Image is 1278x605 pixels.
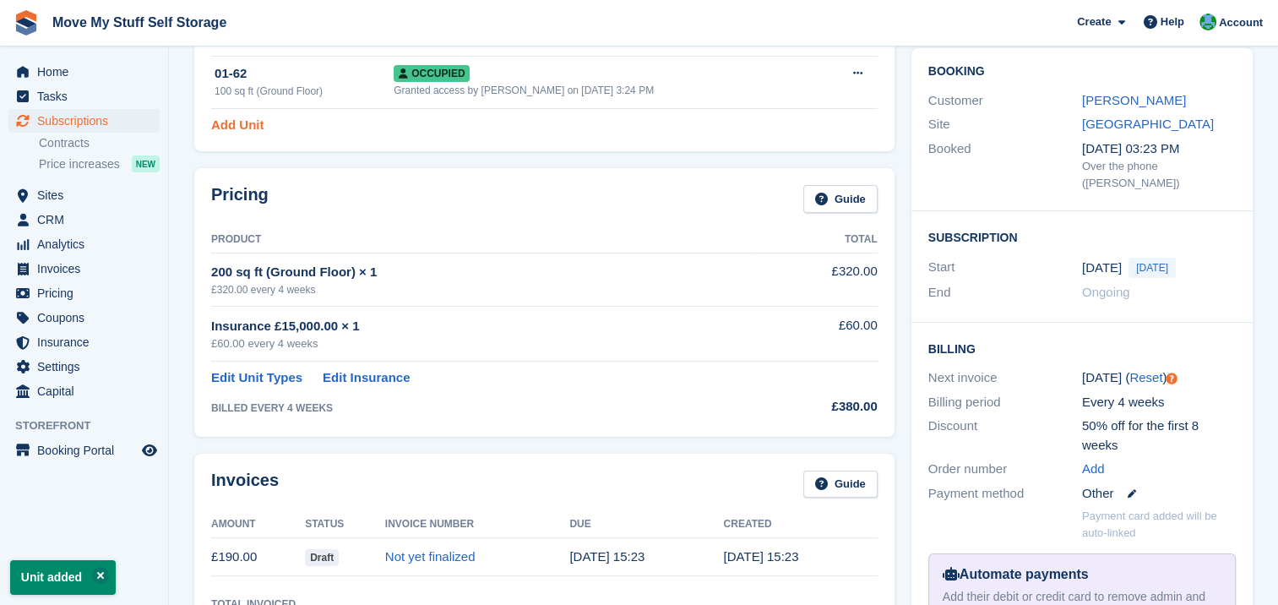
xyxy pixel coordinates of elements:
a: [GEOGRAPHIC_DATA] [1082,117,1214,131]
span: Booking Portal [37,439,139,462]
a: Edit Insurance [323,368,410,388]
div: [DATE] ( ) [1082,368,1236,388]
span: Invoices [37,257,139,281]
a: menu [8,232,160,256]
h2: Pricing [211,185,269,213]
a: Guide [803,185,878,213]
h2: Subscription [928,228,1236,245]
a: menu [8,379,160,403]
div: 100 sq ft (Ground Floor) [215,84,394,99]
th: Amount [211,511,305,538]
a: [PERSON_NAME] [1082,93,1186,107]
div: Site [928,115,1082,134]
span: Help [1161,14,1184,30]
td: £60.00 [753,307,878,362]
a: Reset [1129,370,1162,384]
th: Product [211,226,753,253]
span: Settings [37,355,139,379]
a: menu [8,208,160,232]
span: Ongoing [1082,285,1130,299]
span: Price increases [39,156,120,172]
a: Not yet finalized [385,549,476,564]
img: Dan [1199,14,1216,30]
span: Capital [37,379,139,403]
div: Start [928,258,1082,278]
h2: Billing [928,340,1236,357]
a: Price increases NEW [39,155,160,173]
span: Sites [37,183,139,207]
a: Edit Unit Types [211,368,302,388]
th: Created [724,511,878,538]
a: menu [8,281,160,305]
div: Automate payments [943,564,1221,585]
div: 01-62 [215,64,394,84]
span: Draft [305,549,339,566]
span: CRM [37,208,139,232]
span: Storefront [15,417,168,434]
div: Billing period [928,393,1082,412]
div: Discount [928,417,1082,455]
div: £320.00 every 4 weeks [211,282,753,297]
th: Invoice Number [385,511,570,538]
time: 2025-08-13 00:00:00 UTC [1082,259,1122,278]
div: 50% off for the first 8 weeks [1082,417,1236,455]
a: menu [8,84,160,108]
span: [DATE] [1128,258,1176,278]
a: menu [8,109,160,133]
p: Unit added [10,560,116,595]
span: Home [37,60,139,84]
span: Account [1219,14,1263,31]
td: £190.00 [211,538,305,576]
a: menu [8,439,160,462]
p: Payment card added will be auto-linked [1082,508,1236,541]
span: Tasks [37,84,139,108]
div: Other [1082,484,1236,504]
a: Contracts [39,135,160,151]
a: Add Unit [211,116,264,135]
a: menu [8,60,160,84]
span: Pricing [37,281,139,305]
a: Preview store [139,440,160,461]
h2: Invoices [211,471,279,499]
span: Coupons [37,306,139,330]
time: 2025-08-14 14:23:02 UTC [569,549,644,564]
div: Granted access by [PERSON_NAME] on [DATE] 3:24 PM [394,83,819,98]
th: Status [305,511,385,538]
div: £60.00 every 4 weeks [211,335,753,352]
div: Tooltip anchor [1164,371,1179,386]
a: menu [8,330,160,354]
img: stora-icon-8386f47178a22dfd0bd8f6a31ec36ba5ce8667c1dd55bd0f319d3a0aa187defe.svg [14,10,39,35]
div: 200 sq ft (Ground Floor) × 1 [211,263,753,282]
div: Booked [928,139,1082,192]
div: Next invoice [928,368,1082,388]
a: menu [8,355,160,379]
a: menu [8,183,160,207]
a: menu [8,306,160,330]
div: Over the phone ([PERSON_NAME]) [1082,158,1236,191]
div: Order number [928,460,1082,479]
div: £380.00 [753,397,878,417]
div: Every 4 weeks [1082,393,1236,412]
h2: Booking [928,65,1236,79]
th: Total [753,226,878,253]
th: Due [569,511,723,538]
a: Add [1082,460,1105,479]
div: Insurance £15,000.00 × 1 [211,317,753,336]
div: NEW [132,155,160,172]
div: BILLED EVERY 4 WEEKS [211,401,753,416]
span: Insurance [37,330,139,354]
span: Create [1077,14,1111,30]
div: [DATE] 03:23 PM [1082,139,1236,159]
div: End [928,283,1082,302]
td: £320.00 [753,253,878,306]
time: 2025-08-13 14:23:02 UTC [724,549,799,564]
a: Move My Stuff Self Storage [46,8,233,36]
a: Guide [803,471,878,499]
span: Occupied [394,65,470,82]
a: menu [8,257,160,281]
div: Payment method [928,484,1082,504]
span: Analytics [37,232,139,256]
span: Subscriptions [37,109,139,133]
div: Customer [928,91,1082,111]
